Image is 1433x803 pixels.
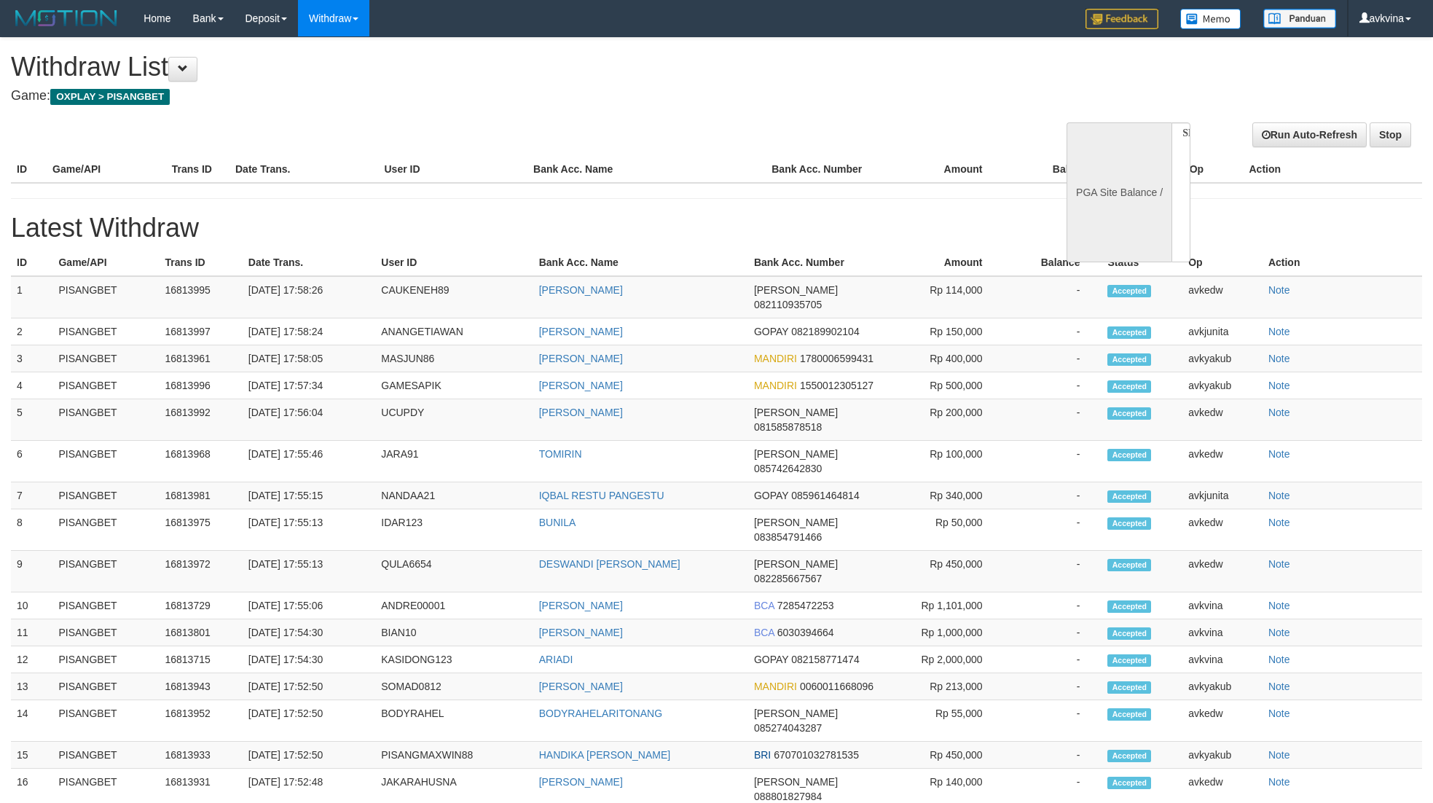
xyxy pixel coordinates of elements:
td: JARA91 [375,441,533,482]
span: 6030394664 [777,627,834,638]
td: PISANGBET [52,399,159,441]
span: [PERSON_NAME] [754,407,838,418]
span: 082110935705 [754,299,822,310]
span: [PERSON_NAME] [754,448,838,460]
span: 0060011668096 [800,681,873,692]
a: Note [1268,749,1290,761]
td: Rp 340,000 [890,482,1005,509]
span: GOPAY [754,326,788,337]
a: Note [1268,654,1290,665]
td: - [1005,742,1102,769]
span: Accepted [1107,449,1151,461]
img: Button%20Memo.svg [1180,9,1241,29]
td: [DATE] 17:55:15 [243,482,376,509]
span: 082158771474 [791,654,859,665]
span: 085961464814 [791,490,859,501]
td: 3 [11,345,52,372]
th: ID [11,156,47,183]
td: 10 [11,592,52,619]
td: 5 [11,399,52,441]
td: Rp 1,101,000 [890,592,1005,619]
td: Rp 50,000 [890,509,1005,551]
td: [DATE] 17:55:46 [243,441,376,482]
td: Rp 114,000 [890,276,1005,318]
a: IQBAL RESTU PANGESTU [539,490,664,501]
td: avkvina [1182,646,1263,673]
span: MANDIRI [754,353,797,364]
td: 9 [11,551,52,592]
td: PISANGBET [52,345,159,372]
th: Action [1243,156,1422,183]
th: Bank Acc. Name [527,156,766,183]
span: Accepted [1107,559,1151,571]
th: Date Trans. [243,249,376,276]
td: 11 [11,619,52,646]
a: Note [1268,517,1290,528]
td: BIAN10 [375,619,533,646]
a: DESWANDI [PERSON_NAME] [539,558,680,570]
td: MASJUN86 [375,345,533,372]
td: Rp 213,000 [890,673,1005,700]
span: 7285472253 [777,600,834,611]
a: HANDIKA [PERSON_NAME] [539,749,671,761]
span: Accepted [1107,326,1151,339]
td: avkedw [1182,551,1263,592]
span: MANDIRI [754,380,797,391]
td: Rp 400,000 [890,345,1005,372]
td: - [1005,509,1102,551]
span: [PERSON_NAME] [754,776,838,788]
td: 16813943 [159,673,242,700]
a: Note [1268,353,1290,364]
td: Rp 2,000,000 [890,646,1005,673]
th: ID [11,249,52,276]
td: 16813801 [159,619,242,646]
span: BRI [754,749,771,761]
span: Accepted [1107,517,1151,530]
span: MANDIRI [754,681,797,692]
div: PGA Site Balance / [1067,122,1171,262]
a: [PERSON_NAME] [539,353,623,364]
td: NANDAA21 [375,482,533,509]
td: 6 [11,441,52,482]
td: PISANGBET [52,276,159,318]
a: Note [1268,776,1290,788]
th: Bank Acc. Number [766,156,885,183]
a: [PERSON_NAME] [539,284,623,296]
span: 1550012305127 [800,380,873,391]
a: ARIADI [539,654,573,665]
a: [PERSON_NAME] [539,407,623,418]
span: [PERSON_NAME] [754,284,838,296]
td: 16813729 [159,592,242,619]
td: QULA6654 [375,551,533,592]
td: Rp 100,000 [890,441,1005,482]
td: PISANGBET [52,441,159,482]
td: 16813952 [159,700,242,742]
td: [DATE] 17:54:30 [243,646,376,673]
td: PISANGBET [52,551,159,592]
td: - [1005,619,1102,646]
td: avkvina [1182,592,1263,619]
th: Game/API [52,249,159,276]
td: 14 [11,700,52,742]
span: BCA [754,627,774,638]
td: 16813961 [159,345,242,372]
td: [DATE] 17:55:13 [243,551,376,592]
h1: Latest Withdraw [11,214,1422,243]
td: Rp 450,000 [890,742,1005,769]
span: GOPAY [754,490,788,501]
span: Accepted [1107,353,1151,366]
td: avkedw [1182,509,1263,551]
td: PISANGBET [52,482,159,509]
a: Note [1268,448,1290,460]
span: Accepted [1107,777,1151,789]
td: PISANGBET [52,700,159,742]
td: 16813992 [159,399,242,441]
span: 082189902104 [791,326,859,337]
td: [DATE] 17:55:13 [243,509,376,551]
a: [PERSON_NAME] [539,380,623,391]
td: 16813933 [159,742,242,769]
td: avkedw [1182,700,1263,742]
span: Accepted [1107,600,1151,613]
td: PISANGBET [52,372,159,399]
td: - [1005,399,1102,441]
